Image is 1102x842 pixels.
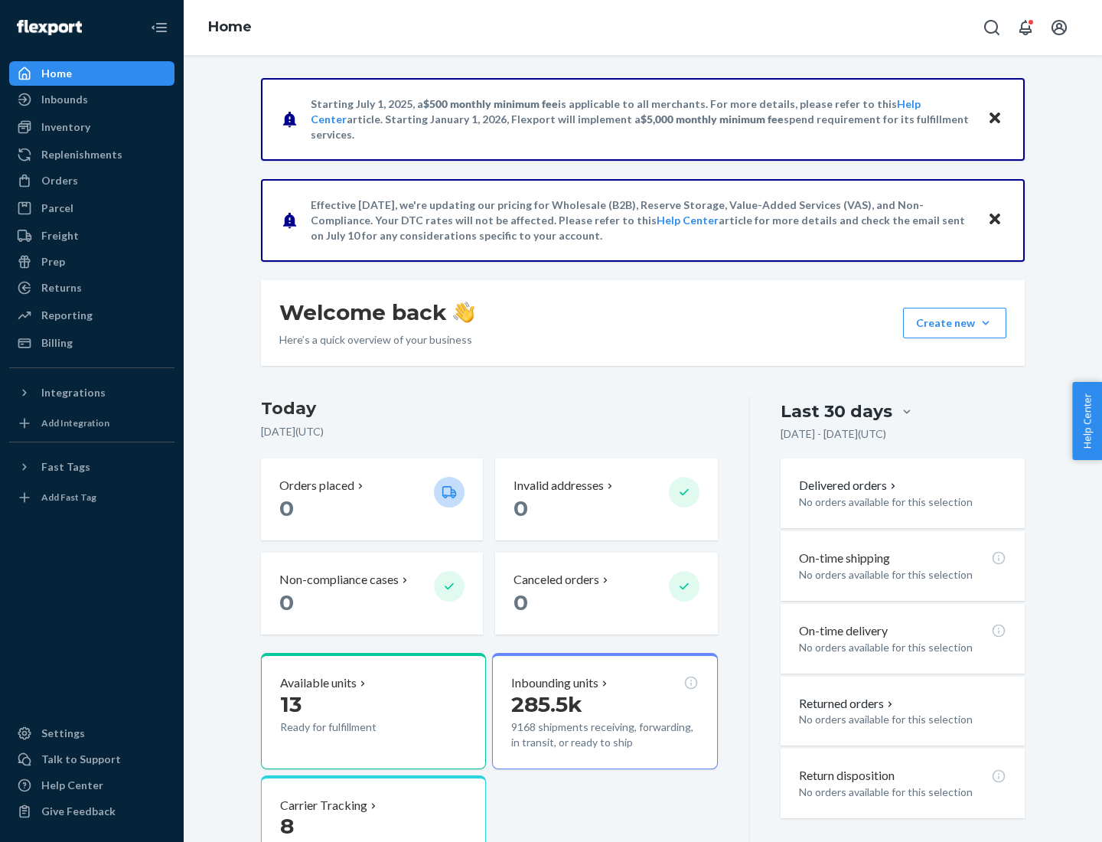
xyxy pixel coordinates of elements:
[453,302,474,323] img: hand-wave emoji
[9,61,174,86] a: Home
[641,113,784,126] span: $5,000 monthly minimum fee
[9,799,174,824] button: Give Feedback
[9,331,174,355] a: Billing
[657,214,719,227] a: Help Center
[280,720,422,735] p: Ready for fulfillment
[311,96,973,142] p: Starting July 1, 2025, a is applicable to all merchants. For more details, please refer to this a...
[261,653,486,769] button: Available units13Ready for fulfillment
[514,477,604,494] p: Invalid addresses
[41,254,65,269] div: Prep
[261,424,718,439] p: [DATE] ( UTC )
[514,589,528,615] span: 0
[41,335,73,351] div: Billing
[196,5,264,50] ol: breadcrumbs
[1072,382,1102,460] button: Help Center
[41,459,90,475] div: Fast Tags
[41,726,85,741] div: Settings
[311,197,973,243] p: Effective [DATE], we're updating our pricing for Wholesale (B2B), Reserve Storage, Value-Added Se...
[41,173,78,188] div: Orders
[781,426,886,442] p: [DATE] - [DATE] ( UTC )
[280,691,302,717] span: 13
[799,695,896,713] button: Returned orders
[41,804,116,819] div: Give Feedback
[41,66,72,81] div: Home
[9,250,174,274] a: Prep
[781,400,892,423] div: Last 30 days
[1044,12,1074,43] button: Open account menu
[9,142,174,167] a: Replenishments
[511,674,598,692] p: Inbounding units
[41,92,88,107] div: Inbounds
[41,308,93,323] div: Reporting
[799,567,1006,583] p: No orders available for this selection
[511,720,698,750] p: 9168 shipments receiving, forwarding, in transit, or ready to ship
[9,224,174,248] a: Freight
[9,196,174,220] a: Parcel
[9,87,174,112] a: Inbounds
[41,280,82,295] div: Returns
[9,115,174,139] a: Inventory
[976,12,1007,43] button: Open Search Box
[280,797,367,814] p: Carrier Tracking
[799,785,1006,800] p: No orders available for this selection
[799,622,888,640] p: On-time delivery
[41,416,109,429] div: Add Integration
[495,459,717,540] button: Invalid addresses 0
[799,640,1006,655] p: No orders available for this selection
[9,747,174,772] a: Talk to Support
[9,380,174,405] button: Integrations
[9,721,174,746] a: Settings
[9,455,174,479] button: Fast Tags
[41,778,103,793] div: Help Center
[261,397,718,421] h3: Today
[423,97,558,110] span: $500 monthly minimum fee
[280,674,357,692] p: Available units
[511,691,582,717] span: 285.5k
[903,308,1006,338] button: Create new
[41,147,122,162] div: Replenishments
[9,485,174,510] a: Add Fast Tag
[41,752,121,767] div: Talk to Support
[208,18,252,35] a: Home
[280,813,294,839] span: 8
[279,571,399,589] p: Non-compliance cases
[41,491,96,504] div: Add Fast Tag
[799,712,1006,727] p: No orders available for this selection
[41,385,106,400] div: Integrations
[41,228,79,243] div: Freight
[495,553,717,635] button: Canceled orders 0
[41,201,73,216] div: Parcel
[279,332,474,348] p: Here’s a quick overview of your business
[261,459,483,540] button: Orders placed 0
[799,494,1006,510] p: No orders available for this selection
[9,411,174,436] a: Add Integration
[514,571,599,589] p: Canceled orders
[279,299,474,326] h1: Welcome back
[514,495,528,521] span: 0
[799,477,899,494] button: Delivered orders
[9,773,174,798] a: Help Center
[1010,12,1041,43] button: Open notifications
[985,108,1005,130] button: Close
[799,550,890,567] p: On-time shipping
[985,209,1005,231] button: Close
[17,20,82,35] img: Flexport logo
[9,276,174,300] a: Returns
[261,553,483,635] button: Non-compliance cases 0
[279,477,354,494] p: Orders placed
[492,653,717,769] button: Inbounding units285.5k9168 shipments receiving, forwarding, in transit, or ready to ship
[9,303,174,328] a: Reporting
[279,589,294,615] span: 0
[144,12,174,43] button: Close Navigation
[799,767,895,785] p: Return disposition
[279,495,294,521] span: 0
[41,119,90,135] div: Inventory
[9,168,174,193] a: Orders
